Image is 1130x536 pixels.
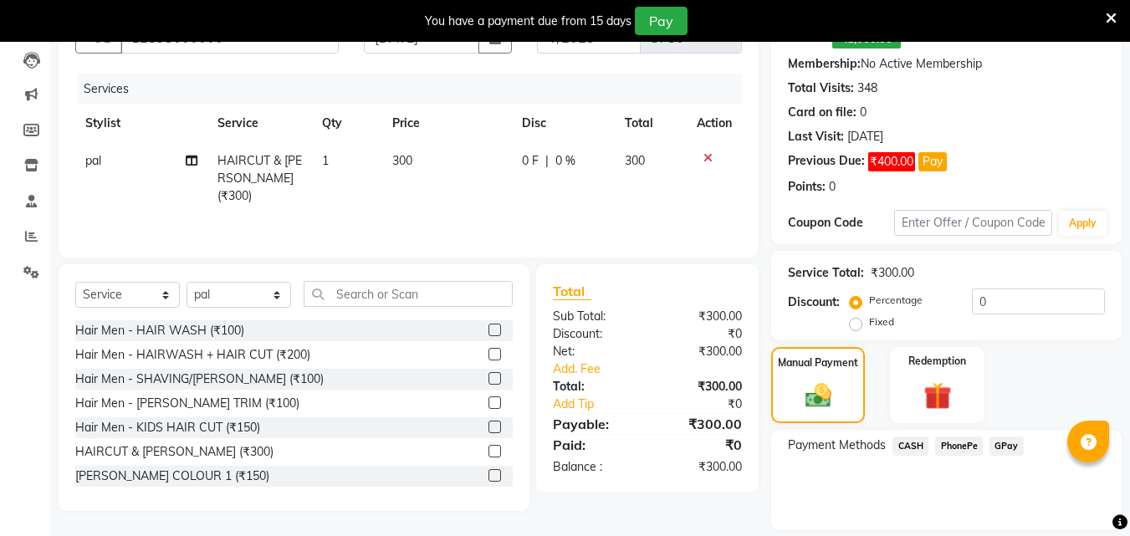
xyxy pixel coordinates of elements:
input: Search or Scan [304,281,513,307]
div: Previous Due: [788,152,865,171]
div: ₹300.00 [647,414,754,434]
a: Add. Fee [540,360,754,378]
div: Card on file: [788,104,856,121]
span: | [545,152,549,170]
button: Pay [918,152,947,171]
div: Paid: [540,435,647,455]
div: Discount: [788,294,840,311]
img: _gift.svg [915,379,960,413]
div: Hair Men - KIDS HAIR CUT (₹150) [75,419,260,436]
th: Service [207,105,313,142]
div: Balance : [540,458,647,476]
th: Price [382,105,512,142]
th: Total [615,105,688,142]
img: _cash.svg [797,380,840,411]
span: Total [553,283,591,300]
span: 1 [322,153,329,168]
div: Total: [540,378,647,396]
span: 0 F [522,152,539,170]
th: Action [687,105,742,142]
div: Last Visit: [788,128,844,145]
div: HAIRCUT & [PERSON_NAME] (₹300) [75,443,274,461]
span: ₹400.00 [868,152,915,171]
th: Qty [312,105,382,142]
span: 300 [392,153,412,168]
th: Disc [512,105,615,142]
div: ₹300.00 [647,343,754,360]
div: Sub Total: [540,308,647,325]
button: Apply [1059,211,1107,236]
th: Stylist [75,105,207,142]
div: ₹0 [647,435,754,455]
div: Points: [788,178,826,196]
div: Hair Men - SHAVING/[PERSON_NAME] (₹100) [75,370,324,388]
div: Membership: [788,55,861,73]
div: Services [77,74,754,105]
span: 300 [625,153,645,168]
div: 0 [829,178,836,196]
div: Hair Men - HAIRWASH + HAIR CUT (₹200) [75,346,310,364]
div: Net: [540,343,647,360]
label: Redemption [908,354,966,369]
button: Pay [635,7,688,35]
label: Fixed [869,314,894,329]
label: Percentage [869,293,923,308]
div: ₹300.00 [647,308,754,325]
span: HAIRCUT & [PERSON_NAME] (₹300) [217,153,302,203]
div: Total Visits: [788,79,854,97]
div: Service Total: [788,264,864,282]
div: Payable: [540,414,647,434]
div: Hair Men - HAIR WASH (₹100) [75,322,244,339]
div: ₹300.00 [871,264,914,282]
div: [PERSON_NAME] COLOUR 1 (₹150) [75,467,269,485]
span: Payment Methods [788,436,886,454]
span: PhonePe [935,436,983,456]
a: Add Tip [540,396,665,413]
div: You have a payment due from 15 days [425,13,631,30]
label: Manual Payment [778,355,858,370]
span: GPay [989,436,1024,456]
div: Coupon Code [788,214,893,232]
div: No Active Membership [788,55,1105,73]
input: Enter Offer / Coupon Code [894,210,1052,236]
span: 0 % [555,152,575,170]
div: 348 [857,79,877,97]
span: pal [85,153,101,168]
div: ₹0 [647,325,754,343]
div: ₹300.00 [647,378,754,396]
div: [DATE] [847,128,883,145]
div: Hair Men - [PERSON_NAME] TRIM (₹100) [75,395,299,412]
div: ₹300.00 [647,458,754,476]
div: 0 [860,104,867,121]
span: CASH [892,436,928,456]
div: Discount: [540,325,647,343]
div: ₹0 [666,396,755,413]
